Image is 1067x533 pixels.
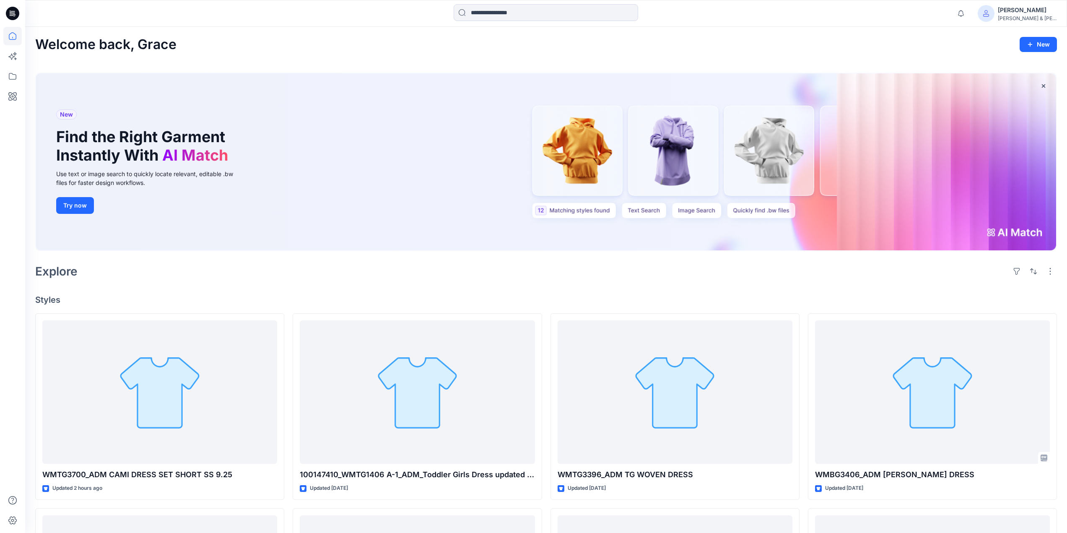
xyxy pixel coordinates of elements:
a: WMTG3700_ADM CAMI DRESS SET SHORT SS 9.25 [42,320,277,464]
p: WMTG3700_ADM CAMI DRESS SET SHORT SS 9.25 [42,469,277,481]
p: Updated [DATE] [310,484,348,493]
h2: Explore [35,265,78,278]
div: [PERSON_NAME] & [PERSON_NAME] [998,15,1057,21]
p: Updated 2 hours ago [52,484,102,493]
span: New [60,109,73,120]
a: 100147410_WMTG1406 A-1_ADM_Toddler Girls Dress updated 6.20 colorways [300,320,535,464]
p: Updated [DATE] [568,484,606,493]
p: WMBG3406_ADM [PERSON_NAME] DRESS [815,469,1050,481]
h4: Styles [35,295,1057,305]
a: WMTG3396_ADM TG WOVEN DRESS [558,320,792,464]
p: Updated [DATE] [825,484,863,493]
button: Try now [56,197,94,214]
span: AI Match [162,146,228,164]
svg: avatar [983,10,989,17]
h2: Welcome back, Grace [35,37,177,52]
h1: Find the Right Garment Instantly With [56,128,232,164]
button: New [1020,37,1057,52]
a: WMBG3406_ADM BG TUTU DRESS [815,320,1050,464]
div: [PERSON_NAME] [998,5,1057,15]
div: Use text or image search to quickly locate relevant, editable .bw files for faster design workflows. [56,169,245,187]
p: WMTG3396_ADM TG WOVEN DRESS [558,469,792,481]
p: 100147410_WMTG1406 A-1_ADM_Toddler Girls Dress updated 6.20 colorways [300,469,535,481]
